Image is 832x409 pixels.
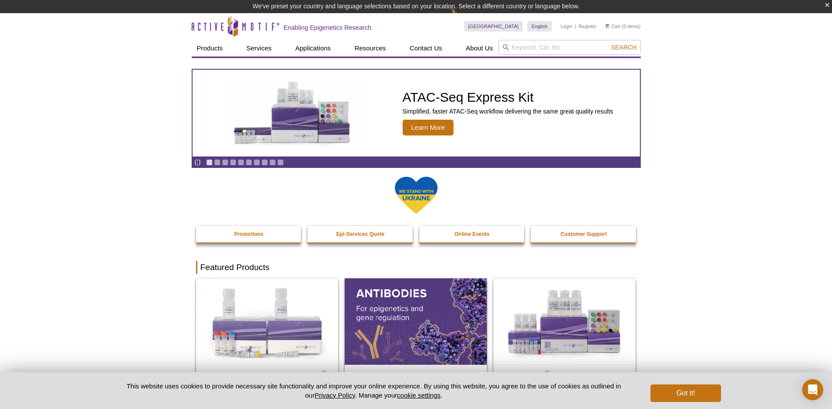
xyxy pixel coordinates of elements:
[802,379,823,400] div: Open Intercom Messenger
[650,384,721,402] button: Got it!
[403,107,613,115] p: Simplified, faster ATAC-Seq workflow delivering the same great quality results
[254,159,260,166] a: Go to slide 7
[545,369,550,377] sup: ®
[605,21,641,32] li: (0 items)
[241,40,277,57] a: Services
[404,40,447,57] a: Contact Us
[269,159,276,166] a: Go to slide 9
[498,367,631,381] h2: CUT&Tag-IT Express Assay Kit
[307,226,414,242] a: Epi-Services Quote
[290,40,336,57] a: Applications
[575,21,576,32] li: |
[461,40,498,57] a: About Us
[214,159,221,166] a: Go to slide 2
[527,21,552,32] a: English
[200,367,334,381] h2: DNA Library Prep Kit for Illumina
[222,159,229,166] a: Go to slide 3
[196,261,636,274] h2: Featured Products
[234,231,264,237] strong: Promotions
[192,40,228,57] a: Products
[230,159,236,166] a: Go to slide 4
[397,391,440,399] button: cookie settings
[349,367,482,381] h2: Antibodies
[608,43,639,51] button: Search
[403,91,613,104] h2: ATAC-Seq Express Kit
[531,226,637,242] a: Customer Support
[194,159,201,166] a: Toggle autoplay
[403,120,454,135] span: Learn More
[196,226,302,242] a: Promotions
[454,231,489,237] strong: Online Events
[111,381,636,400] p: This website uses cookies to provide necessary site functionality and improve your online experie...
[611,44,636,51] span: Search
[451,7,474,27] img: Change Here
[561,231,607,237] strong: Customer Support
[261,159,268,166] a: Go to slide 8
[321,369,327,377] sup: ®
[605,23,621,29] a: Cart
[336,231,385,237] strong: Epi-Services Quote
[246,159,252,166] a: Go to slide 6
[498,40,641,55] input: Keyword, Cat. No.
[221,80,365,146] img: ATAC-Seq Express Kit
[349,40,391,57] a: Resources
[561,23,572,29] a: Login
[605,24,609,28] img: Your Cart
[284,24,371,32] h2: Enabling Epigenetics Research
[578,23,596,29] a: Register
[206,159,213,166] a: Go to slide 1
[193,70,640,156] article: ATAC-Seq Express Kit
[394,176,438,215] img: We Stand With Ukraine
[345,278,487,364] img: All Antibodies
[196,278,338,364] img: DNA Library Prep Kit for Illumina
[314,391,355,399] a: Privacy Policy
[238,159,244,166] a: Go to slide 5
[493,278,636,364] img: CUT&Tag-IT® Express Assay Kit
[419,226,525,242] a: Online Events
[277,159,284,166] a: Go to slide 10
[464,21,523,32] a: [GEOGRAPHIC_DATA]
[193,70,640,156] a: ATAC-Seq Express Kit ATAC-Seq Express Kit Simplified, faster ATAC-Seq workflow delivering the sam...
